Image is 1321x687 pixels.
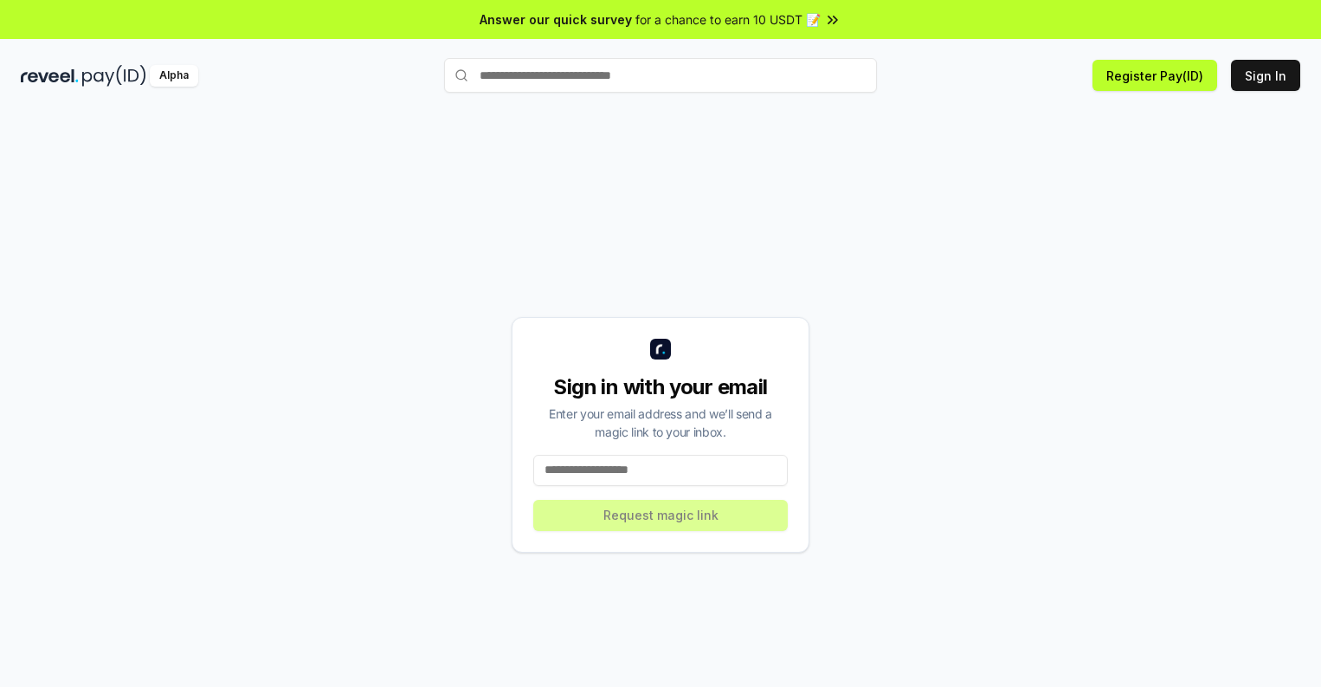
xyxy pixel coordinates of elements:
img: pay_id [82,65,146,87]
div: Enter your email address and we’ll send a magic link to your inbox. [533,405,788,441]
div: Alpha [150,65,198,87]
span: for a chance to earn 10 USDT 📝 [635,10,821,29]
div: Sign in with your email [533,373,788,401]
img: logo_small [650,339,671,360]
span: Answer our quick survey [480,10,632,29]
button: Register Pay(ID) [1092,60,1217,91]
button: Sign In [1231,60,1300,91]
img: reveel_dark [21,65,79,87]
